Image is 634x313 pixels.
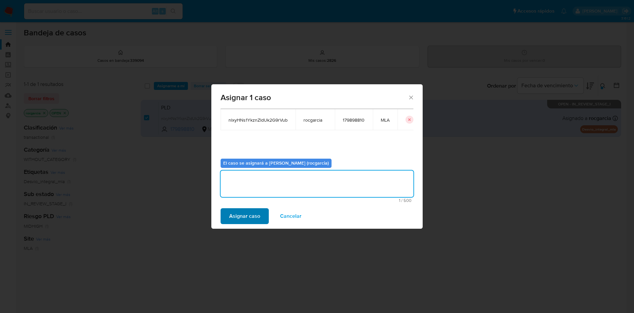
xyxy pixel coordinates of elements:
[211,84,423,229] div: assign-modal
[303,117,327,123] span: rocgarcia
[229,117,288,123] span: nlxyHNs1YkznZldUk2G9rVub
[343,117,365,123] span: 179898810
[280,209,301,223] span: Cancelar
[408,94,414,100] button: Cerrar ventana
[221,208,269,224] button: Asignar caso
[381,117,390,123] span: MLA
[223,160,329,166] b: El caso se asignará a [PERSON_NAME] (rocgarcia)
[229,209,260,223] span: Asignar caso
[271,208,310,224] button: Cancelar
[405,116,413,124] button: icon-button
[223,198,411,203] span: Máximo 500 caracteres
[221,94,408,101] span: Asignar 1 caso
